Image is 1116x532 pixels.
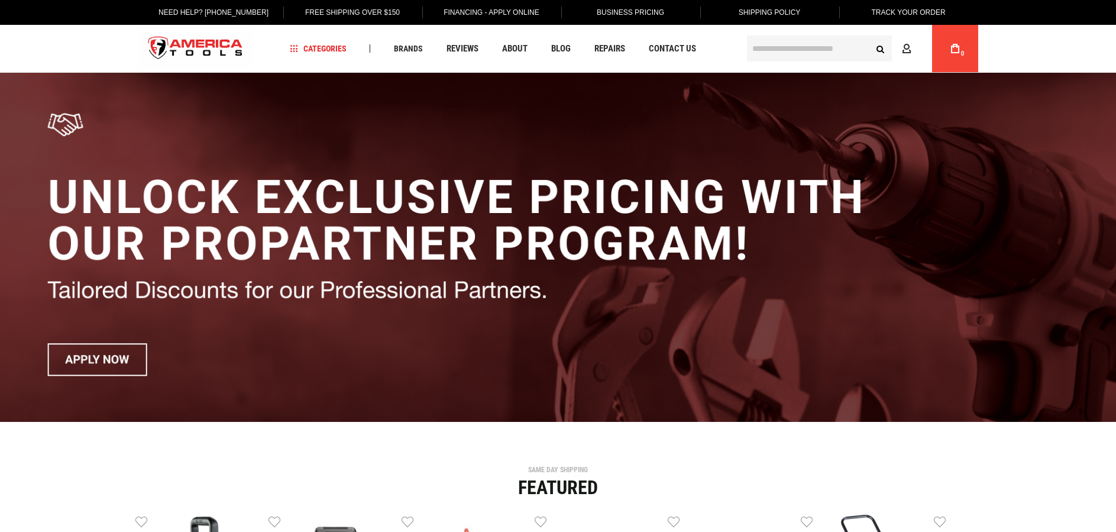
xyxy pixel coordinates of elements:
[447,44,478,53] span: Reviews
[739,8,801,17] span: Shipping Policy
[389,41,428,57] a: Brands
[649,44,696,53] span: Contact Us
[589,41,630,57] a: Repairs
[643,41,701,57] a: Contact Us
[961,50,965,57] span: 0
[290,44,347,53] span: Categories
[394,44,423,53] span: Brands
[441,41,484,57] a: Reviews
[138,27,253,71] img: America Tools
[869,37,892,60] button: Search
[135,466,981,473] div: SAME DAY SHIPPING
[502,44,528,53] span: About
[135,478,981,497] div: Featured
[284,41,352,57] a: Categories
[551,44,571,53] span: Blog
[138,27,253,71] a: store logo
[594,44,625,53] span: Repairs
[546,41,576,57] a: Blog
[944,25,966,72] a: 0
[497,41,533,57] a: About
